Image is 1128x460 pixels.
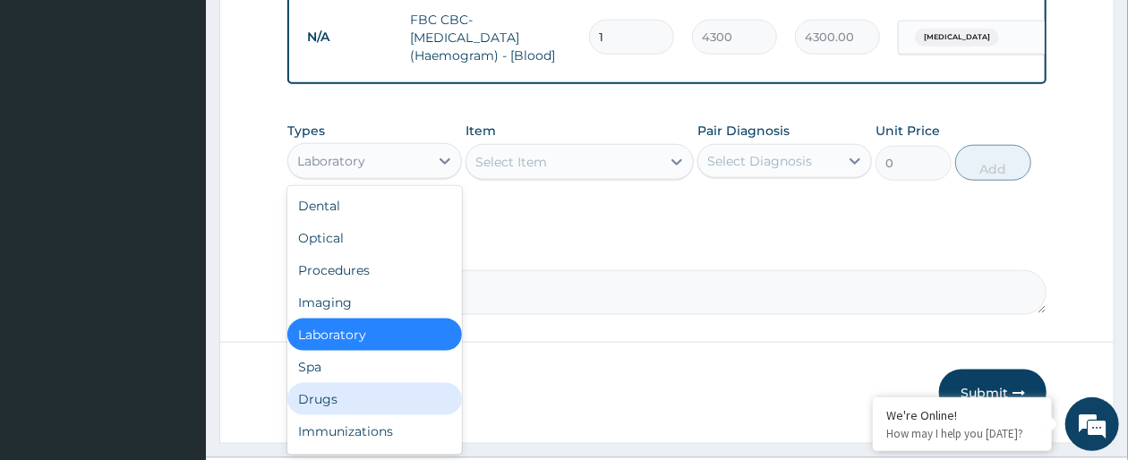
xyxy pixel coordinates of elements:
span: [MEDICAL_DATA] [915,29,999,47]
img: d_794563401_company_1708531726252_794563401 [33,89,73,134]
label: Pair Diagnosis [697,122,790,140]
div: Spa [287,351,462,383]
div: Minimize live chat window [294,9,337,52]
label: Comment [287,245,1047,260]
div: Dental [287,190,462,222]
div: Procedures [287,254,462,286]
div: Chat with us now [93,100,301,124]
div: Optical [287,222,462,254]
td: N/A [298,21,401,54]
label: Types [287,124,325,139]
div: Select Diagnosis [707,152,812,170]
div: Immunizations [287,415,462,447]
div: Select Item [475,153,547,171]
span: We're online! [104,124,247,305]
textarea: Type your message and hit 'Enter' [9,286,341,349]
div: Drugs [287,383,462,415]
p: How may I help you today? [886,426,1038,441]
div: Laboratory [287,319,462,351]
label: Item [466,122,496,140]
div: We're Online! [886,407,1038,423]
div: Laboratory [297,152,365,170]
button: Add [955,145,1031,181]
label: Unit Price [876,122,940,140]
button: Submit [939,370,1047,416]
div: Imaging [287,286,462,319]
td: FBC CBC-[MEDICAL_DATA] (Haemogram) - [Blood] [401,2,580,73]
